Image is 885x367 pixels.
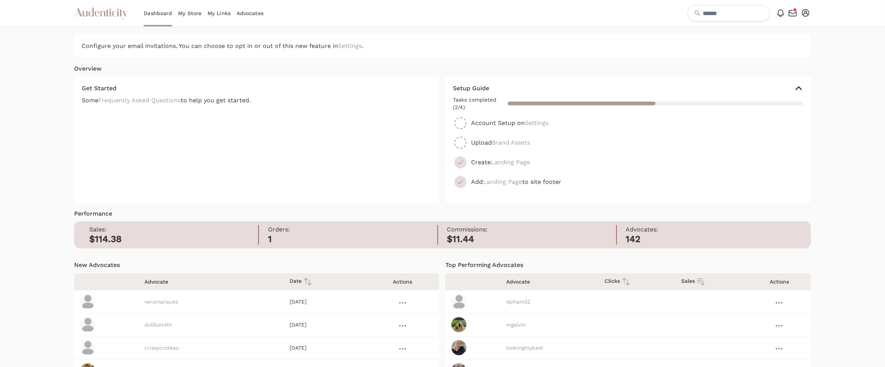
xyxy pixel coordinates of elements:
[284,290,366,313] td: [DATE]
[483,178,522,185] a: Landing Page
[604,277,669,286] div: Clicks
[80,340,95,355] img: profile_placeholder-31ad5683cba438d506de2ca55e5b7fef2797a66a93674dffcf12fdfc4190be5e.png
[453,117,803,196] ul: Setup Guide Tasks completed (2/4)
[500,273,599,290] th: Advocate
[453,84,803,113] button: Setup Guide Tasks completed (2/4)
[447,225,616,234] p: Commissions:
[80,294,95,309] img: profile_placeholder-31ad5683cba438d506de2ca55e5b7fef2797a66a93674dffcf12fdfc4190be5e.png
[80,317,95,332] img: profile_placeholder-31ad5683cba438d506de2ca55e5b7fef2797a66a93674dffcf12fdfc4190be5e.png
[74,209,811,218] h4: Performance
[144,299,178,305] a: veromarquez
[491,159,530,166] a: Landing Page
[471,138,530,147] p: Upload
[74,261,439,270] h4: New Advocates
[372,278,434,285] div: Actions
[626,225,796,234] p: Advocates:
[89,234,258,245] h2: $114.38
[138,273,284,290] th: Advocate
[82,96,432,105] p: Some to help you get started.
[74,65,102,72] span: translation missing: en.retailers.dashboard.show.overview
[268,234,437,245] h2: 1
[338,42,362,49] a: Settings
[506,299,530,305] a: dpham32
[98,97,181,104] a: Frequently Asked Questions
[144,345,179,351] a: crissycroteau
[447,234,616,245] h2: $11.44
[82,42,363,51] p: Configure your email invitations. You can choose to opt in or out of this new feature in .
[681,277,742,286] div: Sales
[284,313,366,336] td: [DATE]
[471,119,549,128] p: Account Setup on
[268,225,437,234] p: Orders:
[451,340,467,355] img: IMG20220725123325.jpg
[453,96,501,111] span: Tasks completed (2/4)
[284,336,366,359] td: [DATE]
[451,317,467,332] img: IMG_7114.jpeg
[82,84,432,93] h4: Get Started
[144,322,172,328] a: dollbsmith
[471,177,561,187] p: Add to site footer
[506,345,543,351] a: lookingmybest
[89,225,258,234] p: Sales:
[626,234,796,245] h2: 142
[754,278,804,285] div: Actions
[290,277,360,286] div: Date
[492,139,530,146] a: Brand Assets
[525,119,549,126] a: Settings
[451,294,467,309] img: profile_placeholder-31ad5683cba438d506de2ca55e5b7fef2797a66a93674dffcf12fdfc4190be5e.png
[445,261,811,270] h4: Top Performing Advocates
[471,158,530,167] p: Create
[453,84,489,93] h4: Setup Guide
[506,322,526,328] a: mgalvin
